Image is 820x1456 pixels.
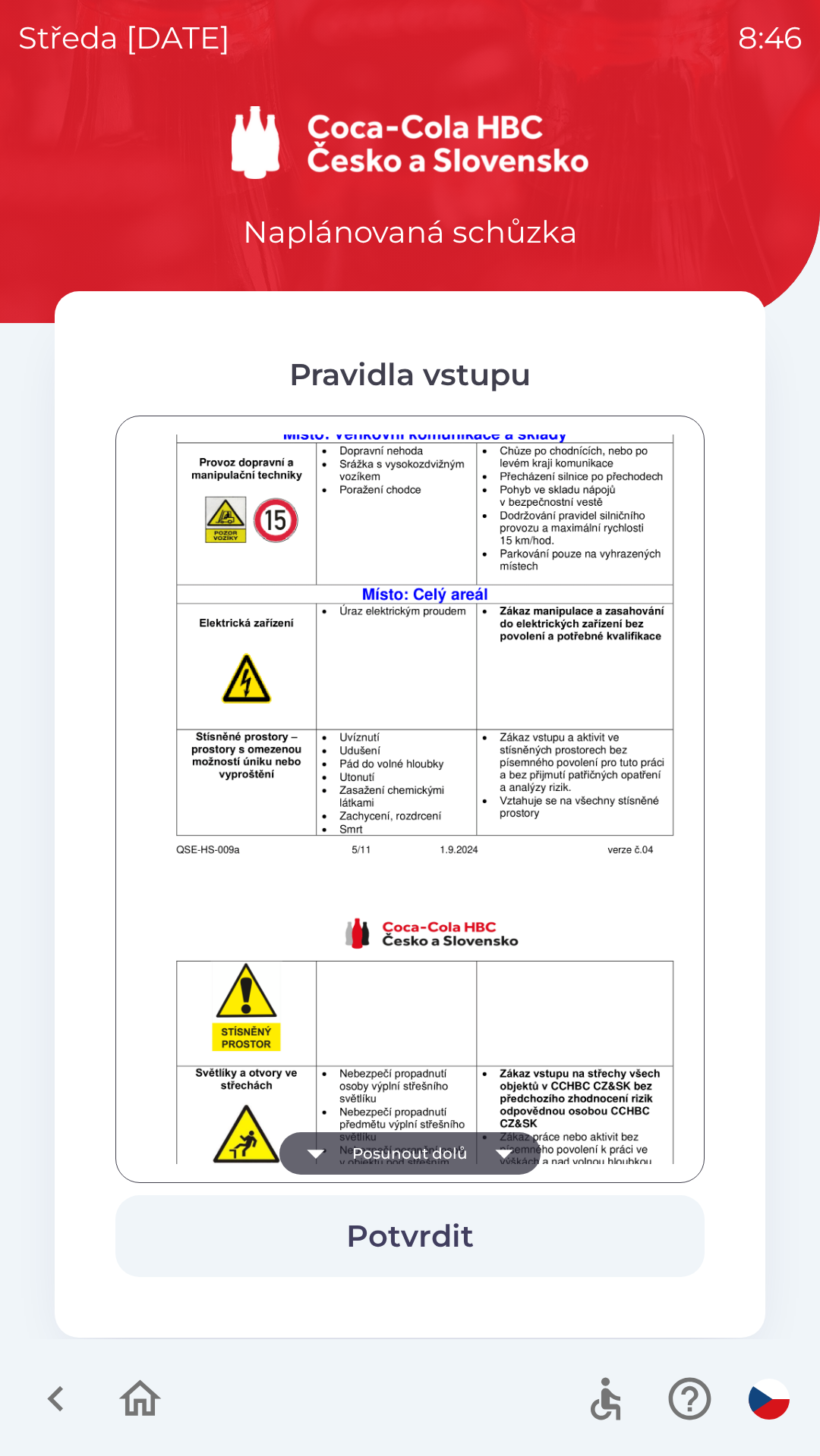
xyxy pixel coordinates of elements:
button: Potvrdit [115,1195,705,1277]
div: Pravidla vstupu [115,352,705,397]
p: Naplánovaná schůzka [243,209,578,255]
p: středa [DATE] [18,15,230,61]
img: cs flag [749,1379,790,1420]
p: 8:46 [738,15,802,61]
button: Posunout dolů [279,1132,541,1175]
img: Logo [55,106,765,179]
img: jPKPzwzWXmXKf10NF6mpvrb8xFPWtIuAeAa4Brhk6MV2V6PPns21d7NnzA3x9i6J27Vr2d64xOkTZfTE3je+svVfEdVC2MsWY... [134,47,724,879]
